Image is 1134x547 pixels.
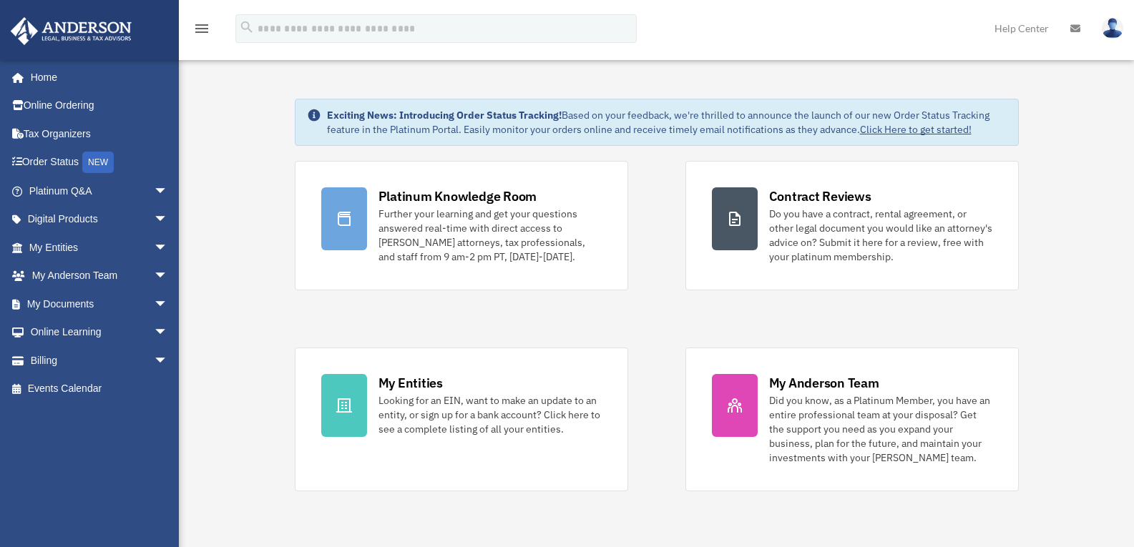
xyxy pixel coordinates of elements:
[154,262,182,291] span: arrow_drop_down
[10,92,190,120] a: Online Ordering
[154,318,182,348] span: arrow_drop_down
[154,177,182,206] span: arrow_drop_down
[327,109,562,122] strong: Exciting News: Introducing Order Status Tracking!
[10,346,190,375] a: Billingarrow_drop_down
[10,262,190,290] a: My Anderson Teamarrow_drop_down
[685,348,1019,491] a: My Anderson Team Did you know, as a Platinum Member, you have an entire professional team at your...
[378,207,602,264] div: Further your learning and get your questions answered real-time with direct access to [PERSON_NAM...
[295,161,628,290] a: Platinum Knowledge Room Further your learning and get your questions answered real-time with dire...
[327,108,1007,137] div: Based on your feedback, we're thrilled to announce the launch of our new Order Status Tracking fe...
[193,25,210,37] a: menu
[1102,18,1123,39] img: User Pic
[769,207,992,264] div: Do you have a contract, rental agreement, or other legal document you would like an attorney's ad...
[10,119,190,148] a: Tax Organizers
[154,346,182,375] span: arrow_drop_down
[10,318,190,347] a: Online Learningarrow_drop_down
[82,152,114,173] div: NEW
[685,161,1019,290] a: Contract Reviews Do you have a contract, rental agreement, or other legal document you would like...
[378,393,602,436] div: Looking for an EIN, want to make an update to an entity, or sign up for a bank account? Click her...
[295,348,628,491] a: My Entities Looking for an EIN, want to make an update to an entity, or sign up for a bank accoun...
[769,393,992,465] div: Did you know, as a Platinum Member, you have an entire professional team at your disposal? Get th...
[193,20,210,37] i: menu
[10,290,190,318] a: My Documentsarrow_drop_down
[769,374,879,392] div: My Anderson Team
[154,233,182,262] span: arrow_drop_down
[769,187,871,205] div: Contract Reviews
[6,17,136,45] img: Anderson Advisors Platinum Portal
[10,63,182,92] a: Home
[10,148,190,177] a: Order StatusNEW
[10,177,190,205] a: Platinum Q&Aarrow_drop_down
[10,375,190,403] a: Events Calendar
[860,123,972,136] a: Click Here to get started!
[154,290,182,319] span: arrow_drop_down
[378,187,537,205] div: Platinum Knowledge Room
[239,19,255,35] i: search
[154,205,182,235] span: arrow_drop_down
[10,205,190,234] a: Digital Productsarrow_drop_down
[378,374,443,392] div: My Entities
[10,233,190,262] a: My Entitiesarrow_drop_down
